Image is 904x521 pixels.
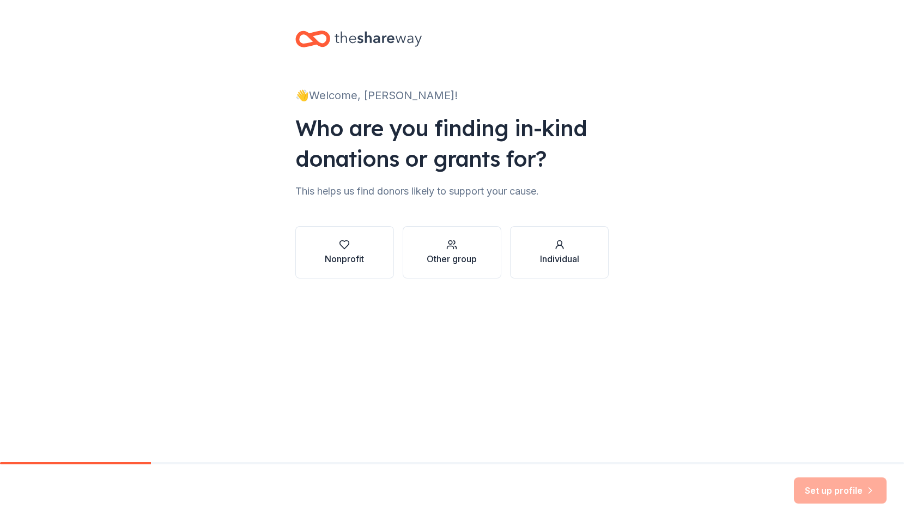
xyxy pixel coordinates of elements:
div: Other group [427,252,477,265]
div: This helps us find donors likely to support your cause. [295,183,609,200]
div: Who are you finding in-kind donations or grants for? [295,113,609,174]
button: Individual [510,226,609,278]
button: Nonprofit [295,226,394,278]
div: Nonprofit [325,252,364,265]
div: 👋 Welcome, [PERSON_NAME]! [295,87,609,104]
button: Other group [403,226,501,278]
div: Individual [540,252,579,265]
